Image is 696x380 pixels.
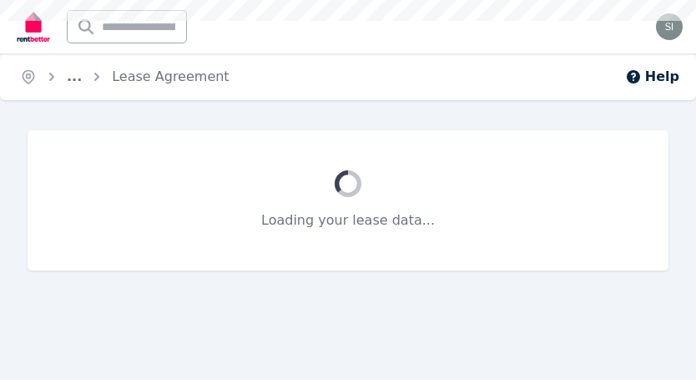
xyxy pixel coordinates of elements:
a: ... [67,68,82,84]
a: Lease Agreement [112,68,229,84]
p: Loading your lease data... [68,210,628,231]
img: Simon Alexander Fryda [656,13,683,40]
button: Help [625,67,679,87]
img: RentBetter [13,6,53,48]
